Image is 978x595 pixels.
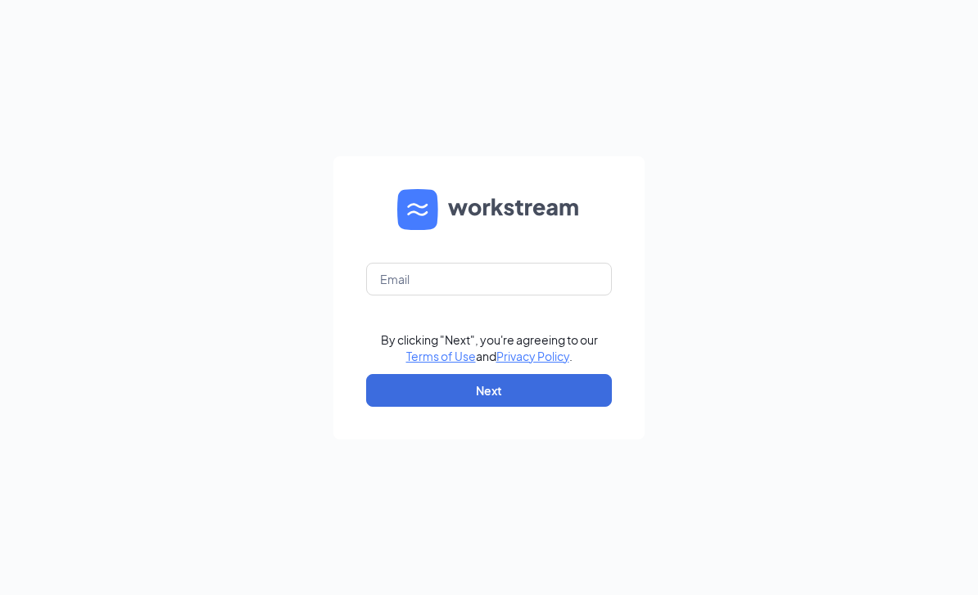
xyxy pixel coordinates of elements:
[381,331,598,364] div: By clicking "Next", you're agreeing to our and .
[397,189,581,230] img: WS logo and Workstream text
[496,349,569,363] a: Privacy Policy
[366,263,612,295] input: Email
[366,374,612,407] button: Next
[406,349,476,363] a: Terms of Use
